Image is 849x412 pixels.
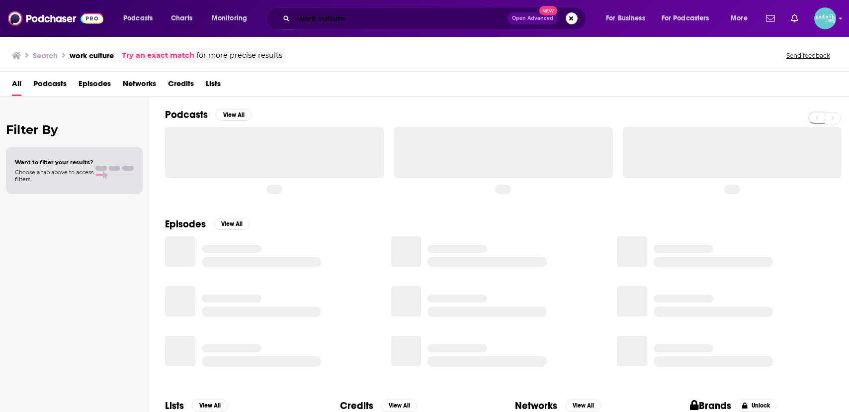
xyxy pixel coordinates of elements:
a: Networks [123,76,156,96]
button: open menu [116,10,166,26]
h3: work culture [70,51,114,60]
h2: Lists [165,400,184,412]
span: Charts [171,11,192,25]
a: Show notifications dropdown [762,10,779,27]
span: Want to filter your results? [15,159,93,166]
button: open menu [655,10,724,26]
button: View All [216,109,252,121]
div: Search podcasts, credits, & more... [276,7,595,30]
h2: Podcasts [165,108,208,121]
a: Try an exact match [122,50,194,61]
h2: Episodes [165,218,206,230]
a: NetworksView All [515,400,601,412]
span: Open Advanced [512,16,553,21]
a: Charts [165,10,198,26]
span: For Podcasters [662,11,709,25]
button: View All [565,400,601,412]
span: Choose a tab above to access filters. [15,169,93,183]
button: Open AdvancedNew [508,12,558,24]
span: New [539,6,557,15]
input: Search podcasts, credits, & more... [294,10,508,26]
span: Podcasts [123,11,153,25]
span: for more precise results [196,50,282,61]
a: PodcastsView All [165,108,252,121]
a: CreditsView All [340,400,417,412]
img: Podchaser - Follow, Share and Rate Podcasts [8,9,103,28]
a: EpisodesView All [165,218,250,230]
button: Send feedback [783,51,833,60]
span: For Business [606,11,645,25]
a: Show notifications dropdown [787,10,802,27]
span: Monitoring [212,11,247,25]
a: Episodes [79,76,111,96]
span: Logged in as JessicaPellien [814,7,836,29]
h2: Brands [690,400,731,412]
a: ListsView All [165,400,228,412]
button: Unlock [735,400,777,412]
h3: Search [33,51,58,60]
a: All [12,76,21,96]
button: View All [381,400,417,412]
img: User Profile [814,7,836,29]
button: Show profile menu [814,7,836,29]
button: View All [192,400,228,412]
span: More [731,11,748,25]
a: Credits [168,76,194,96]
button: open menu [205,10,260,26]
button: View All [214,218,250,230]
h2: Networks [515,400,557,412]
button: open menu [599,10,658,26]
button: open menu [724,10,760,26]
h2: Credits [340,400,373,412]
a: Lists [206,76,221,96]
a: Podcasts [33,76,67,96]
h2: Filter By [6,122,143,137]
